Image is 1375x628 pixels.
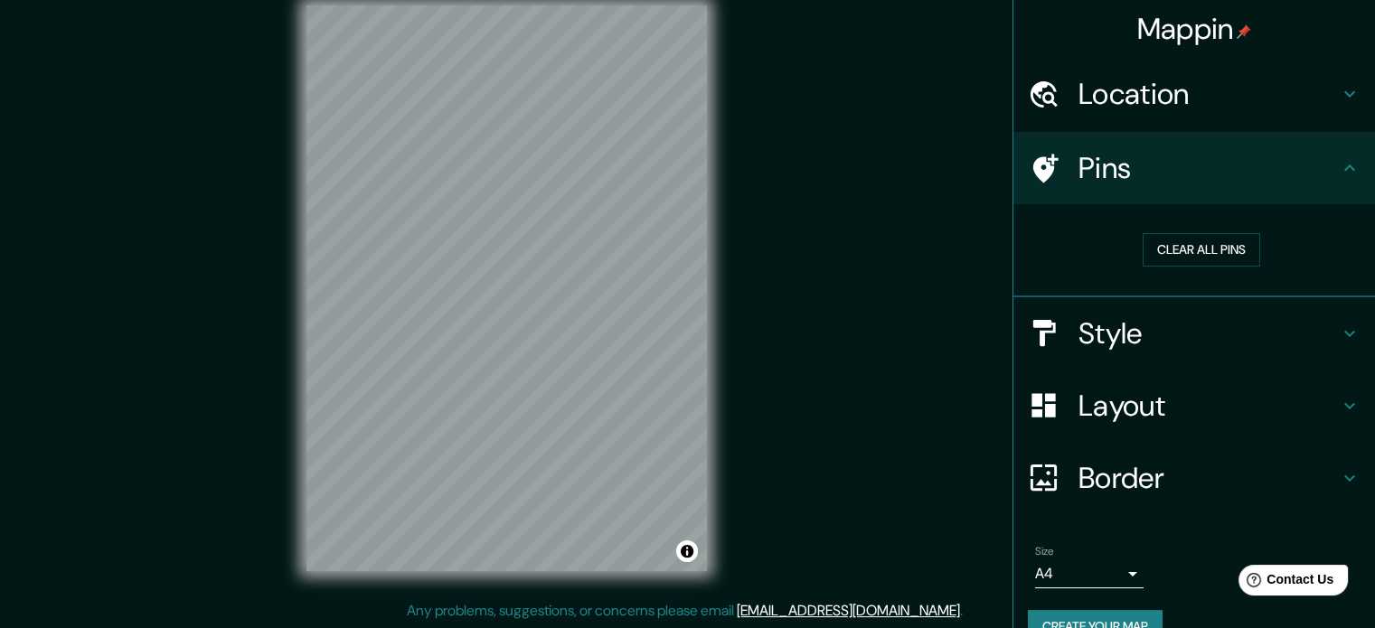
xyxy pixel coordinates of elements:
label: Size [1035,543,1054,558]
h4: Location [1078,76,1339,112]
div: A4 [1035,559,1144,588]
h4: Pins [1078,150,1339,186]
p: Any problems, suggestions, or concerns please email . [407,600,963,622]
h4: Style [1078,315,1339,351]
div: . [963,600,965,622]
div: Location [1013,58,1375,130]
div: . [965,600,969,622]
div: Pins [1013,132,1375,204]
img: pin-icon.png [1237,24,1251,39]
canvas: Map [306,5,707,571]
div: Layout [1013,370,1375,442]
h4: Border [1078,460,1339,496]
h4: Mappin [1137,11,1252,47]
div: Border [1013,442,1375,514]
button: Toggle attribution [676,540,698,562]
div: Style [1013,297,1375,370]
a: [EMAIL_ADDRESS][DOMAIN_NAME] [737,601,960,620]
h4: Layout [1078,388,1339,424]
button: Clear all pins [1143,233,1260,267]
iframe: Help widget launcher [1214,558,1355,608]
